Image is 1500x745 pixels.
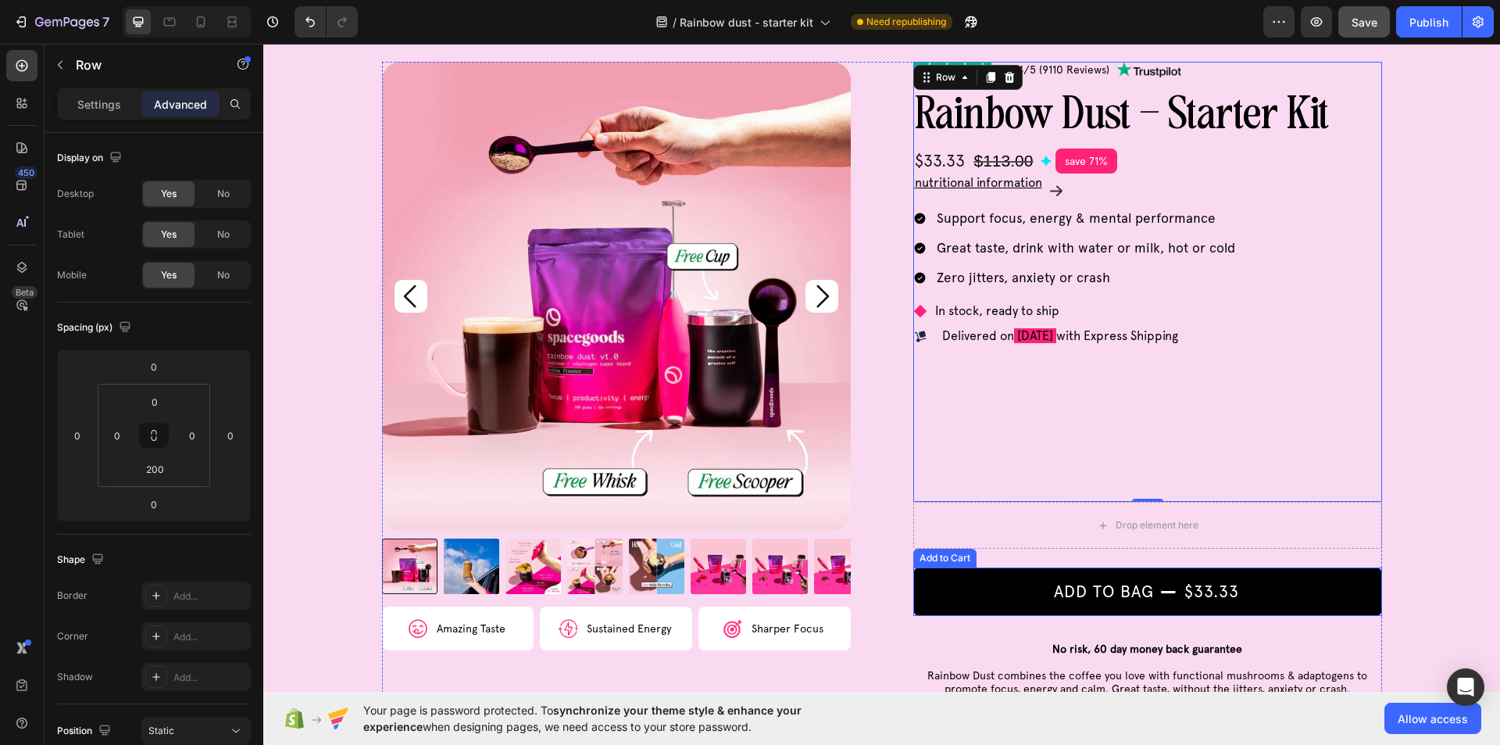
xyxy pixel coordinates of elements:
[754,285,790,299] span: [DATE]
[1338,6,1390,38] button: Save
[57,227,84,242] div: Tablet
[1396,6,1462,38] button: Publish
[180,424,204,447] input: 0px
[672,260,796,275] p: In stock, ready to ship
[57,317,134,338] div: Spacing (px)
[295,575,314,594] img: gempages_580873459467289171-66840826-d95f-4c62-a4f5-8c88ee4ec9f0.png
[77,96,121,113] p: Settings
[1352,16,1377,29] span: Save
[664,612,1105,652] p: Rainbow Dust combines the coffee you love with functional mushrooms & adaptogens to promote focus...
[217,268,230,282] span: No
[652,131,779,146] u: nutritional information
[105,424,129,447] input: 0px
[173,630,247,644] div: Add...
[138,492,170,516] input: 0
[673,196,972,212] p: Great taste, drink with water or milk, hot or cold
[217,187,230,201] span: No
[854,18,918,34] img: gempages_580873459467289171-729ead6b-687c-4c80-9200-ef45fba3740a.png
[76,56,209,74] p: Row
[323,578,408,592] p: Sustained Energy
[652,48,1117,91] p: rainbow dust - starter kit
[670,27,695,41] div: Row
[1447,668,1484,706] div: Open Intercom Messenger
[57,148,125,169] div: Display on
[460,575,479,594] img: gempages_580873459467289171-f8667aab-9d44-41bc-9443-4a86692e139b.png
[488,578,560,592] p: Sharper Focus
[1384,703,1481,734] button: Allow access
[295,6,358,38] div: Undo/Redo
[792,105,854,130] pre: save 71%
[141,717,251,745] button: Static
[263,44,1500,692] iframe: Design area
[57,629,88,643] div: Corner
[542,236,575,269] button: Carousel Next Arrow
[173,589,247,604] div: Add...
[679,285,915,300] p: Delivered on with Express Shipping
[787,141,799,152] img: gempages_580873459467289171-82a7c601-f13d-4847-8ff0-c01cd326e3e2.png
[745,20,846,33] p: 4.4/5 (9110 Reviews)
[363,704,802,733] span: synchronize your theme style & enhance your experience
[680,14,813,30] span: Rainbow dust - starter kit
[673,14,677,30] span: /
[363,702,862,735] span: Your page is password protected. To when designing pages, we need access to your store password.
[57,268,87,282] div: Mobile
[1409,14,1448,30] div: Publish
[1398,711,1468,727] span: Allow access
[673,226,972,242] p: Zero jitters, anxiety or crash
[161,268,177,282] span: Yes
[852,475,935,488] div: Drop element here
[57,721,114,742] div: Position
[161,227,177,242] span: Yes
[791,538,891,558] div: ADD TO BAG
[148,725,174,736] span: Static
[154,96,207,113] p: Advanced
[57,187,94,201] div: Desktop
[650,18,737,34] img: gempages_580873459467289171-ca5f4609-6313-42d7-a9dd-1fd85650d5b4.png
[709,106,772,129] div: $113.00
[777,112,788,123] img: gempages_580873459467289171-0ecb9168-b23d-4739-8d74-d322ae6f20a7.png
[15,167,37,179] div: 450
[653,507,710,521] div: Add to Cart
[789,599,979,611] strong: No risk, 60 day money back guarantee
[173,578,242,592] p: Amazing Taste
[57,670,93,684] div: Shadow
[145,575,164,594] img: gempages_580873459467289171-6ba208de-26e2-4e08-ae85-e369569a6e85.png
[866,15,946,29] span: Need republishing
[6,6,116,38] button: 7
[57,589,87,603] div: Border
[139,457,170,481] input: 200px
[673,167,972,182] p: Support focus, energy & mental performance
[12,286,37,299] div: Beta
[219,424,242,447] input: 0
[173,671,247,685] div: Add...
[650,524,1119,572] button: ADD TO BAG
[57,550,107,571] div: Shape
[138,355,170,378] input: 0
[161,187,177,201] span: Yes
[139,390,170,414] input: 0px
[66,424,89,447] input: 0
[217,227,230,242] span: No
[920,536,977,560] div: $33.33
[102,13,109,31] p: 7
[650,106,703,129] div: $33.33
